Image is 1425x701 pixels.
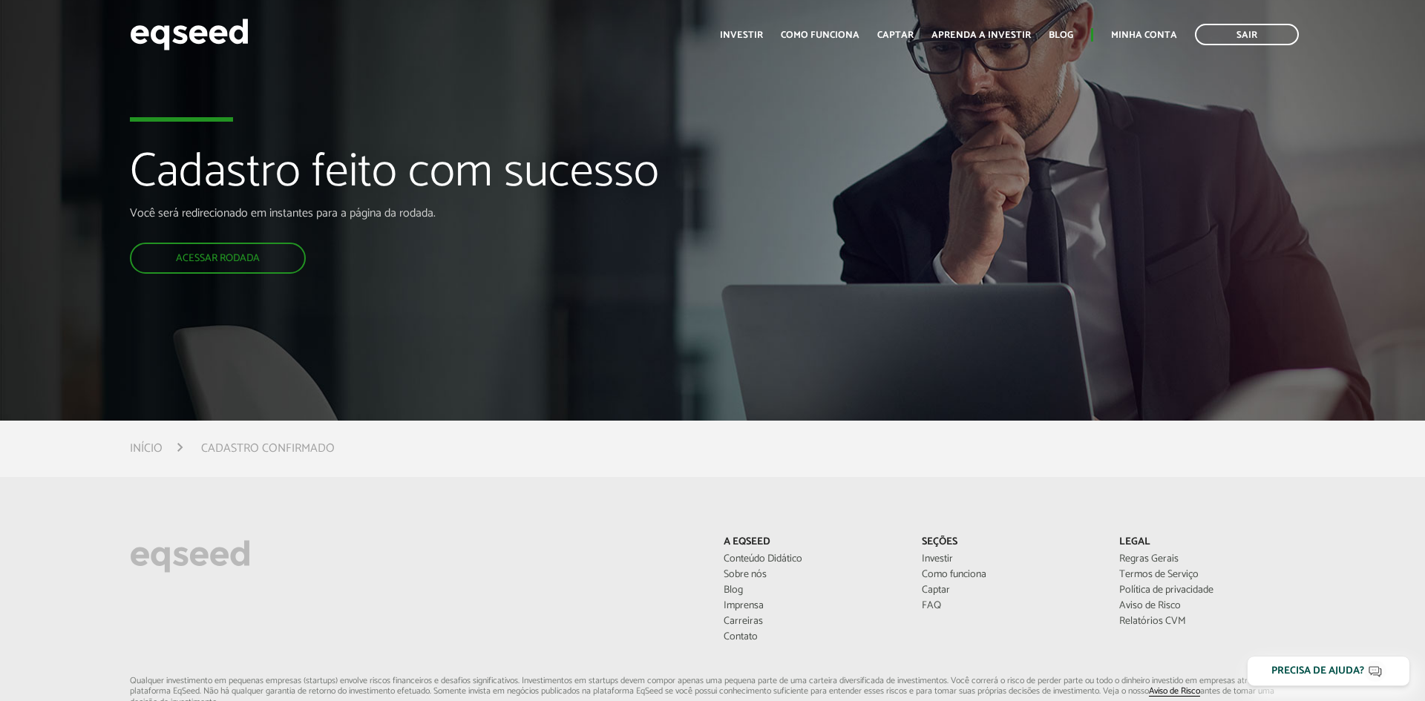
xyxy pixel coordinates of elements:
[1149,687,1200,697] a: Aviso de Risco
[724,601,900,611] a: Imprensa
[1049,30,1073,40] a: Blog
[720,30,763,40] a: Investir
[130,15,249,54] img: EqSeed
[724,554,900,565] a: Conteúdo Didático
[130,536,250,576] img: EqSeed Logo
[1119,536,1295,549] p: Legal
[724,585,900,596] a: Blog
[931,30,1031,40] a: Aprenda a investir
[130,206,820,220] p: Você será redirecionado em instantes para a página da rodada.
[922,536,1098,549] p: Seções
[1119,616,1295,627] a: Relatórios CVM
[877,30,914,40] a: Captar
[1119,570,1295,580] a: Termos de Serviço
[1119,554,1295,565] a: Regras Gerais
[724,632,900,642] a: Contato
[201,438,335,458] li: Cadastro confirmado
[1111,30,1177,40] a: Minha conta
[724,616,900,627] a: Carreiras
[130,147,820,206] h1: Cadastro feito com sucesso
[724,570,900,580] a: Sobre nós
[922,554,1098,565] a: Investir
[1119,601,1295,611] a: Aviso de Risco
[922,585,1098,596] a: Captar
[1119,585,1295,596] a: Política de privacidade
[781,30,859,40] a: Como funciona
[724,536,900,549] p: A EqSeed
[922,601,1098,611] a: FAQ
[1195,24,1299,45] a: Sair
[922,570,1098,580] a: Como funciona
[130,443,163,455] a: Início
[130,243,306,274] a: Acessar rodada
